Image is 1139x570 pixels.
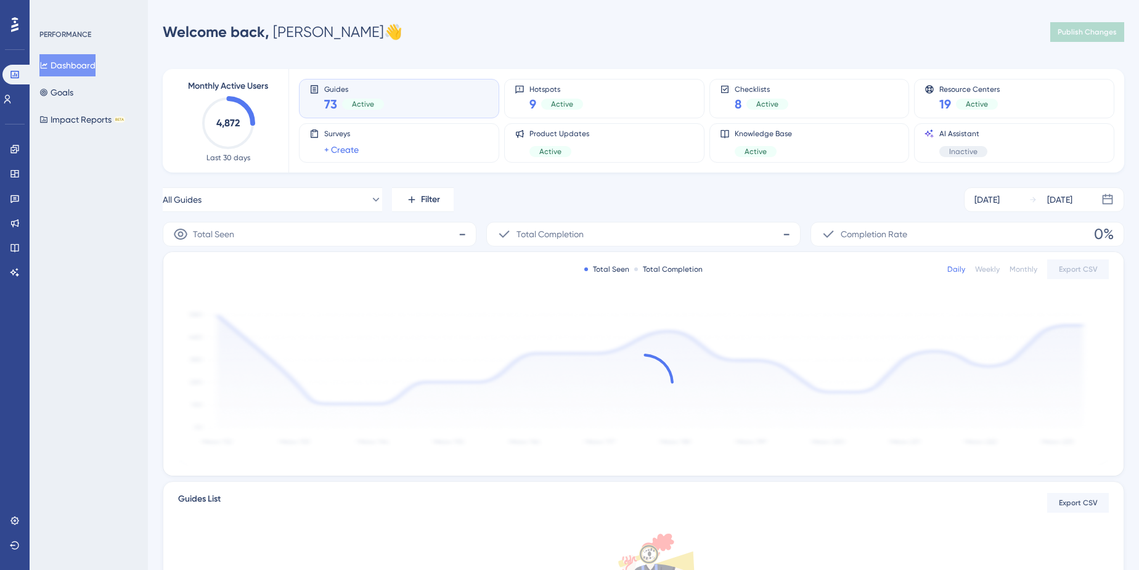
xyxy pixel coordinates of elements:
span: Active [539,147,561,157]
span: All Guides [163,192,202,207]
span: Guides List [178,492,221,514]
div: [DATE] [1047,192,1072,207]
span: Active [756,99,778,109]
span: Active [745,147,767,157]
span: Checklists [735,84,788,93]
span: Total Completion [516,227,584,242]
div: PERFORMANCE [39,30,91,39]
span: Active [551,99,573,109]
div: [PERSON_NAME] 👋 [163,22,402,42]
span: Monthly Active Users [188,79,268,94]
button: Filter [392,187,454,212]
span: AI Assistant [939,129,987,139]
div: Daily [947,264,965,274]
span: Total Seen [193,227,234,242]
button: Publish Changes [1050,22,1124,42]
a: + Create [324,142,359,157]
span: Publish Changes [1058,27,1117,37]
button: Goals [39,81,73,104]
span: Filter [421,192,440,207]
span: - [783,224,790,244]
span: Welcome back, [163,23,269,41]
span: 0% [1094,224,1114,244]
button: Export CSV [1047,493,1109,513]
button: All Guides [163,187,382,212]
span: Surveys [324,129,359,139]
span: 73 [324,96,337,113]
span: - [459,224,466,244]
span: Active [352,99,374,109]
span: 9 [529,96,536,113]
span: 19 [939,96,951,113]
div: BETA [114,116,125,123]
span: Product Updates [529,129,589,139]
text: 4,872 [216,117,240,129]
span: Inactive [949,147,978,157]
span: Resource Centers [939,84,1000,93]
span: Knowledge Base [735,129,792,139]
span: 8 [735,96,741,113]
span: Completion Rate [841,227,907,242]
span: Active [966,99,988,109]
div: Weekly [975,264,1000,274]
div: Total Completion [634,264,703,274]
button: Export CSV [1047,259,1109,279]
span: Last 30 days [206,153,250,163]
div: Monthly [1010,264,1037,274]
div: Total Seen [584,264,629,274]
span: Guides [324,84,384,93]
span: Hotspots [529,84,583,93]
button: Dashboard [39,54,96,76]
button: Impact ReportsBETA [39,108,125,131]
div: [DATE] [974,192,1000,207]
span: Export CSV [1059,498,1098,508]
span: Export CSV [1059,264,1098,274]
